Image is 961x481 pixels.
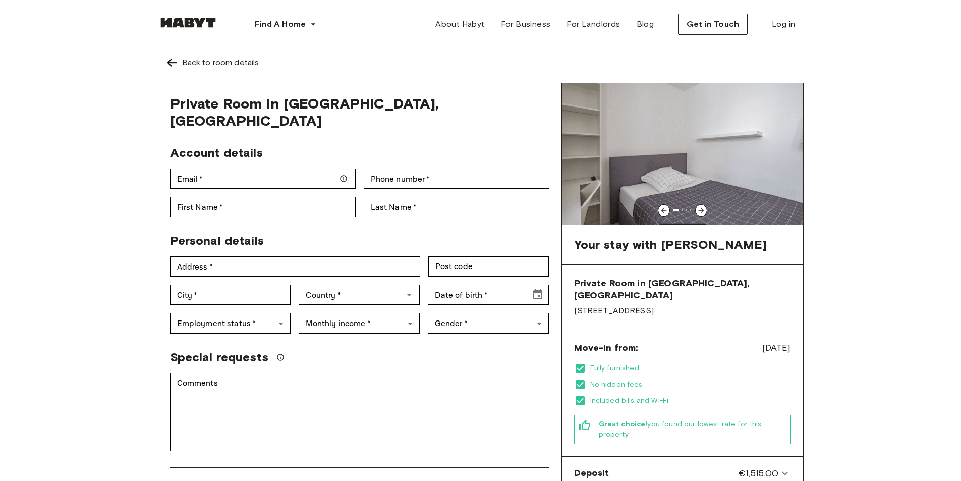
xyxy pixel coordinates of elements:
[340,175,348,183] svg: Make sure your email is correct — we'll send your booking details there.
[599,419,786,440] span: you found our lowest rate for this property
[170,197,356,217] div: First Name
[574,277,791,301] span: Private Room in [GEOGRAPHIC_DATA], [GEOGRAPHIC_DATA]
[364,197,549,217] div: Last Name
[629,14,662,34] a: Blog
[574,342,638,354] span: Move-in from:
[170,373,549,451] div: Comments
[562,83,803,225] img: Image of the room
[158,18,218,28] img: Habyt
[528,285,548,305] button: Choose date
[493,14,559,34] a: For Business
[739,467,778,480] span: €1,515.00
[772,18,795,30] span: Log in
[170,233,264,248] span: Personal details
[170,350,268,365] span: Special requests
[574,467,609,480] span: Deposit
[501,18,551,30] span: For Business
[764,14,803,34] a: Log in
[247,14,324,34] button: Find A Home
[590,363,791,373] span: Fully furnished
[599,420,648,429] b: Great choice!
[182,57,259,69] div: Back to room details
[427,14,492,34] a: About Habyt
[762,341,791,354] span: [DATE]
[255,18,306,30] span: Find A Home
[687,18,739,30] span: Get in Touch
[170,95,549,129] span: Private Room in [GEOGRAPHIC_DATA], [GEOGRAPHIC_DATA]
[558,14,628,34] a: For Landlords
[574,305,791,316] span: [STREET_ADDRESS]
[590,396,791,406] span: Included bills and Wi-Fi
[567,18,620,30] span: For Landlords
[590,380,791,390] span: No hidden fees
[435,18,484,30] span: About Habyt
[574,237,767,252] span: Your stay with [PERSON_NAME]
[364,169,549,189] div: Phone number
[428,256,549,277] div: Post code
[637,18,654,30] span: Blog
[170,256,420,277] div: Address
[402,288,416,302] button: Open
[158,48,804,77] a: Left pointing arrowBack to room details
[170,145,263,160] span: Account details
[170,285,291,305] div: City
[170,169,356,189] div: Email
[276,353,285,361] svg: We'll do our best to accommodate your request, but please note we can't guarantee it will be poss...
[166,57,178,69] img: Left pointing arrow
[678,14,748,35] button: Get in Touch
